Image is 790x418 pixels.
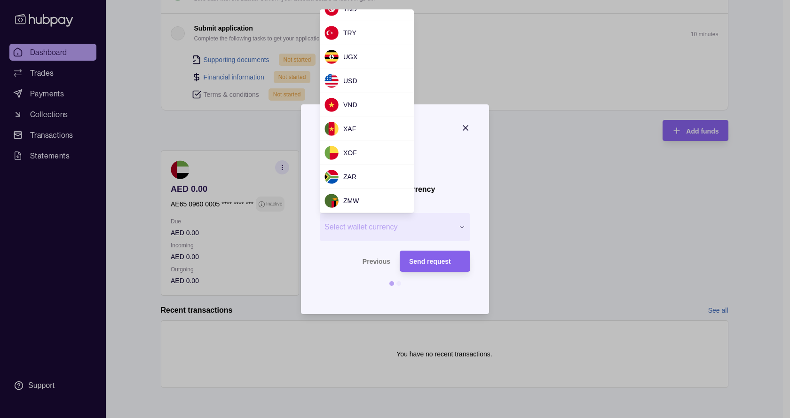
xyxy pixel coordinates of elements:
[324,98,339,112] img: vn
[324,74,339,88] img: us
[324,50,339,64] img: ug
[324,122,339,136] img: cm
[324,194,339,208] img: zm
[343,101,357,109] span: VND
[324,146,339,160] img: bj
[324,170,339,184] img: za
[343,53,357,61] span: UGX
[343,149,357,157] span: XOF
[343,29,356,37] span: TRY
[343,173,356,181] span: ZAR
[343,125,356,133] span: XAF
[343,77,357,85] span: USD
[343,197,359,205] span: ZMW
[324,26,339,40] img: tr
